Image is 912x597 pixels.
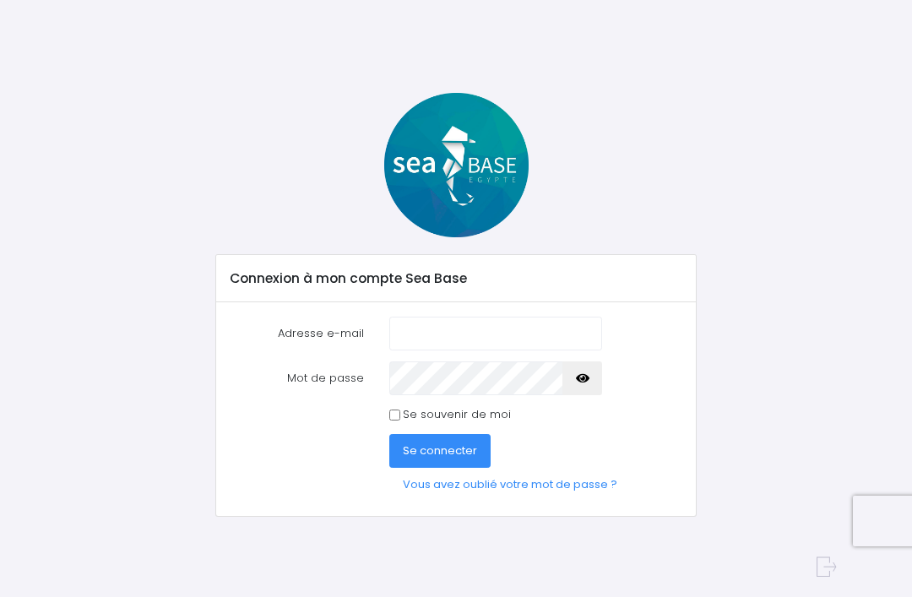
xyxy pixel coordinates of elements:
[217,361,376,395] label: Mot de passe
[216,255,696,302] div: Connexion à mon compte Sea Base
[403,406,511,423] label: Se souvenir de moi
[217,317,376,350] label: Adresse e-mail
[389,434,491,468] button: Se connecter
[403,442,477,459] span: Se connecter
[389,468,631,502] a: Vous avez oublié votre mot de passe ?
